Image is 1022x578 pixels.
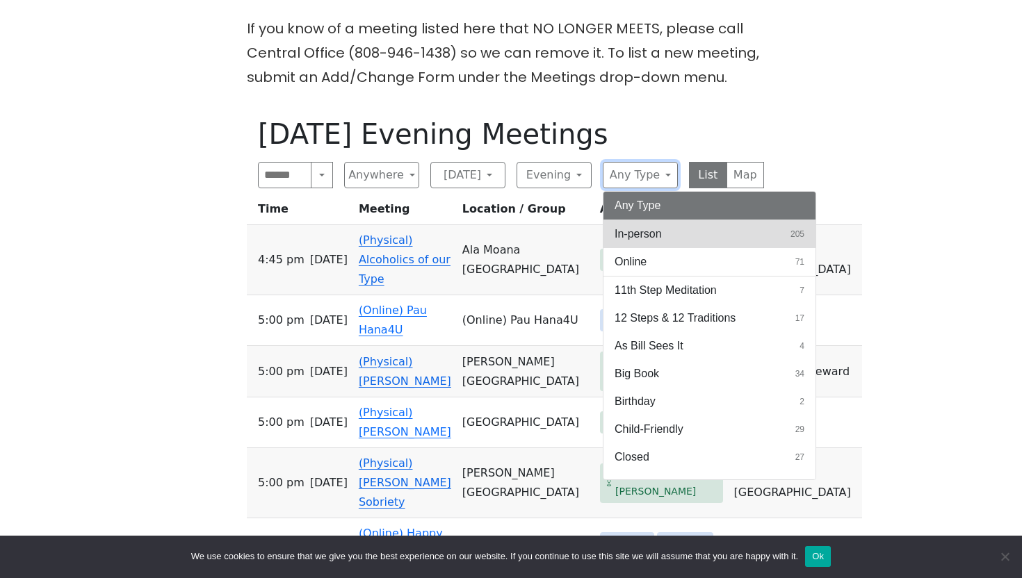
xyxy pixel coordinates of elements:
[258,362,305,381] span: 5:00 PM
[457,199,594,225] th: Location / Group
[727,162,765,188] button: Map
[615,338,683,354] span: As Bill Sees It
[795,451,804,463] span: 27 results
[353,199,457,225] th: Meeting
[805,546,831,567] button: Ok
[615,421,683,438] span: Child-Friendly
[603,162,678,188] button: Any Type
[359,355,451,388] a: (Physical) [PERSON_NAME]
[615,254,647,270] span: Online
[795,368,804,380] span: 34 results
[615,310,736,327] span: 12 Steps & 12 Traditions
[790,228,804,240] span: 205 results
[457,295,594,346] td: (Online) Pau Hana4U
[247,199,353,225] th: Time
[344,162,419,188] button: Anywhere
[800,284,804,297] span: 7 results
[615,226,662,242] span: In-person
[603,248,816,276] button: Online71 results
[310,250,348,270] span: [DATE]
[258,117,764,151] h1: [DATE] Evening Meetings
[310,473,348,493] span: [DATE]
[615,449,649,465] span: Closed
[517,162,592,188] button: Evening
[359,304,427,336] a: (Online) Pau Hana4U
[359,456,451,509] a: (Physical) [PERSON_NAME] Sobriety
[258,534,305,553] span: 5:30 PM
[258,311,305,330] span: 5:00 PM
[258,413,305,432] span: 5:00 PM
[615,365,659,382] span: Big Book
[795,479,804,491] span: 44 results
[310,413,348,432] span: [DATE]
[800,340,804,352] span: 4 results
[310,311,348,330] span: [DATE]
[359,527,443,559] a: (Online) Happy Hour Waikiki
[594,199,729,225] th: Address
[615,282,717,299] span: 11th Step Meditation
[603,471,816,499] button: Daily Reflections44 results
[795,423,804,436] span: 29 results
[310,362,348,381] span: [DATE]
[359,406,451,438] a: (Physical) [PERSON_NAME]
[603,192,816,220] button: Any Type
[603,388,816,415] button: Birthday2 results
[603,191,816,480] div: Any Type
[603,276,816,304] button: 11th Step Meditation7 results
[603,443,816,471] button: Closed27 results
[311,162,333,188] button: Search
[359,233,451,286] a: (Physical) Alcoholics of our Type
[729,448,862,518] td: District 09 - [GEOGRAPHIC_DATA]
[457,397,594,448] td: [GEOGRAPHIC_DATA]
[689,162,727,188] button: List
[795,256,804,268] span: 71 results
[795,312,804,324] span: 17 results
[258,250,305,270] span: 4:45 PM
[247,17,775,90] p: If you know of a meeting listed here that NO LONGER MEETS, please call Central Office (808-946-14...
[729,518,862,569] td: Cyberspace
[800,395,804,408] span: 2 results
[457,346,594,397] td: [PERSON_NAME][GEOGRAPHIC_DATA]
[258,473,305,493] span: 5:00 PM
[310,534,348,553] span: [DATE]
[998,550,1012,563] span: No
[603,360,816,388] button: Big Book34 results
[615,466,717,500] span: [STREET_ADDRESS][PERSON_NAME]
[457,448,594,518] td: [PERSON_NAME][GEOGRAPHIC_DATA]
[603,332,816,360] button: As Bill Sees It4 results
[457,225,594,295] td: Ala Moana [GEOGRAPHIC_DATA]
[615,477,697,493] span: Daily Reflections
[258,162,311,188] input: Search
[603,220,816,248] button: In-person205 results
[603,415,816,443] button: Child-Friendly29 results
[191,550,798,563] span: We use cookies to ensure that we give you the best experience on our website. If you continue to ...
[430,162,505,188] button: [DATE]
[615,393,656,410] span: Birthday
[603,304,816,332] button: 12 Steps & 12 Traditions17 results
